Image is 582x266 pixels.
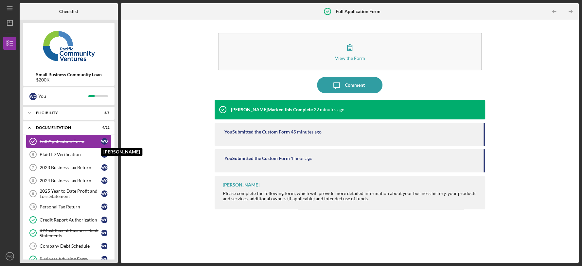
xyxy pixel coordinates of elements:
b: Full Application Form [336,9,380,14]
tspan: 13 [31,244,35,248]
div: Plaid ID Verification [40,152,101,157]
a: 92025 Year to Date Profit and Loss StatementWO [26,187,111,200]
b: Small Business Community Loan [36,72,102,77]
text: WO [7,255,13,258]
a: 10Personal Tax ReturnWO [26,200,111,213]
div: 5 / 5 [98,111,110,115]
div: You Submitted the Custom Form [224,156,290,161]
a: Credit Report AuthorizationWO [26,213,111,226]
div: 2023 Business Tax Return [40,165,101,170]
div: Eligibility [36,111,93,115]
div: W O [101,230,108,236]
div: 2025 Year to Date Profit and Loss Statement [40,188,101,199]
a: Business Advising FormWO [26,253,111,266]
time: 2025-09-12 16:30 [291,129,322,134]
div: W O [101,217,108,223]
a: 3 Most Recent Business Bank StatementsWO [26,226,111,239]
time: 2025-09-12 16:09 [291,156,312,161]
img: Product logo [23,26,115,65]
b: Checklist [59,9,78,14]
div: 4 / 11 [98,126,110,130]
div: W O [29,93,37,100]
tspan: 7 [32,166,34,169]
div: Personal Tax Return [40,204,101,209]
div: Company Debt Schedule [40,243,101,249]
div: [PERSON_NAME] Marked this Complete [231,107,313,112]
div: W O [101,243,108,249]
a: Full Application FormWO[PERSON_NAME] [26,135,111,148]
div: W O [101,164,108,171]
div: W O [101,256,108,262]
div: 2024 Business Tax Return [40,178,101,183]
div: W O [101,151,108,158]
tspan: 10 [31,205,35,209]
div: Documentation [36,126,93,130]
div: W O [101,204,108,210]
div: W O [101,190,108,197]
div: W O [101,138,108,145]
a: 13Company Debt ScheduleWO [26,239,111,253]
tspan: 9 [32,192,34,196]
time: 2025-09-12 16:53 [314,107,344,112]
div: Comment [345,77,365,93]
div: $200K [36,77,102,82]
button: View the Form [218,33,482,70]
tspan: 8 [32,179,34,183]
button: Comment [317,77,382,93]
div: Full Application Form [40,139,101,144]
button: WO [3,250,16,263]
div: You Submitted the Custom Form [224,129,290,134]
div: Credit Report Authorization [40,217,101,222]
div: Business Advising Form [40,257,101,262]
div: Please complete the following form, which will provide more detailed information about your busin... [223,191,479,201]
a: 82024 Business Tax ReturnWO [26,174,111,187]
div: W O [101,177,108,184]
a: 6Plaid ID VerificationWO [26,148,111,161]
div: View the Form [335,56,365,61]
a: 72023 Business Tax ReturnWO [26,161,111,174]
div: [PERSON_NAME] [223,182,259,187]
div: You [38,91,88,102]
tspan: 6 [32,152,34,156]
div: 3 Most Recent Business Bank Statements [40,228,101,238]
